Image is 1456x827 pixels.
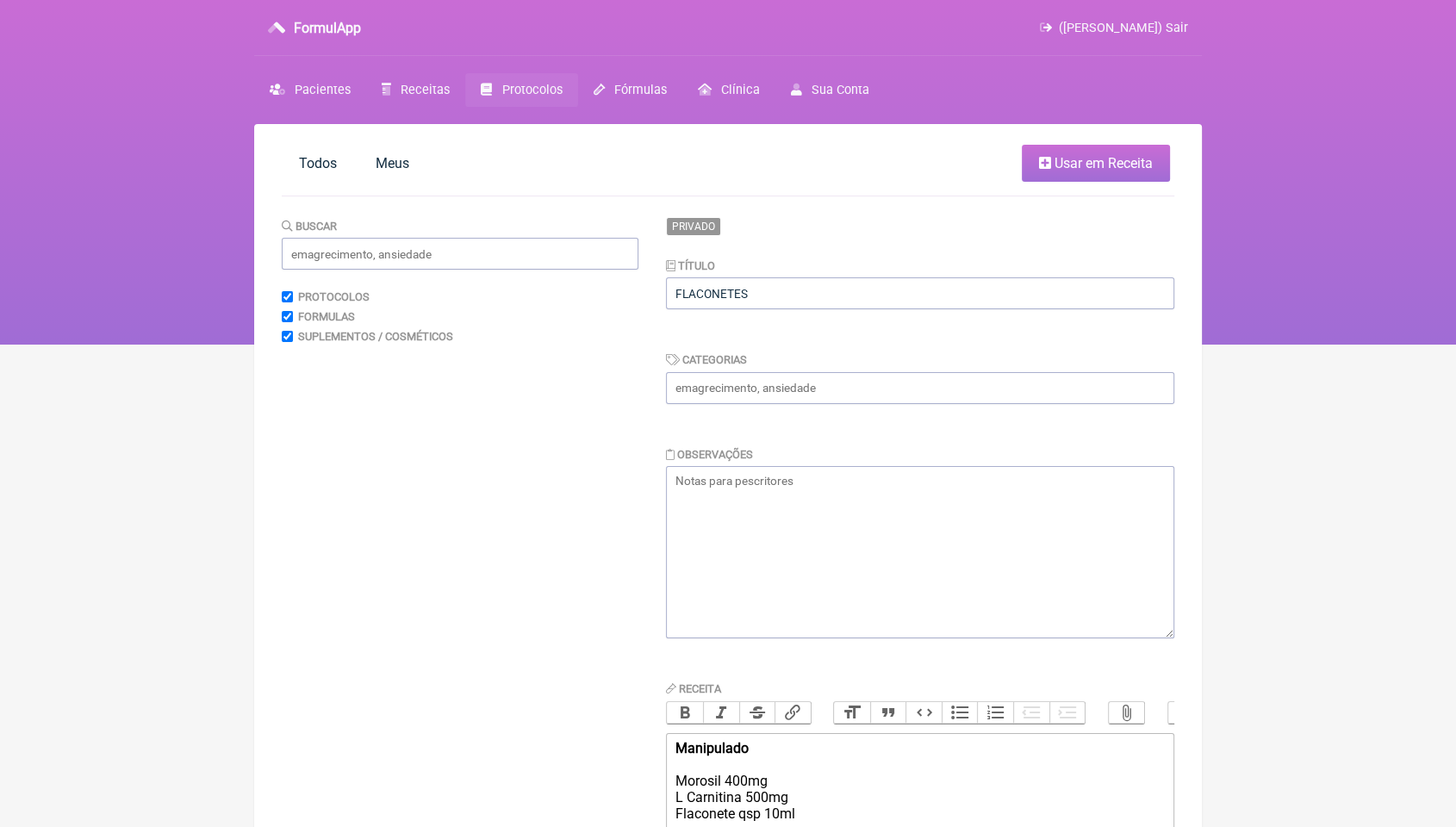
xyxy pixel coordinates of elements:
a: Usar em Receita [1022,145,1170,182]
button: Heading [834,702,870,724]
span: Privado [666,217,721,236]
button: Increase Level [1049,702,1086,724]
label: Observações [666,448,753,461]
span: Pacientes [295,83,351,97]
a: Meus [358,145,426,182]
input: emagrecimento, ansiedade [282,238,638,270]
a: Clínica [682,73,775,107]
a: Todos [282,145,354,182]
span: Clínica [721,83,760,97]
span: Fórmulas [614,83,667,97]
span: Protocolos [502,83,563,97]
button: Italic [703,702,739,724]
span: Usar em Receita [1055,155,1153,171]
button: Bullets [942,702,978,724]
button: Link [775,702,811,724]
span: Receitas [401,83,450,97]
button: Strikethrough [739,702,775,724]
a: Sua Conta [775,73,885,107]
label: Buscar [282,220,337,233]
span: Todos [299,155,337,171]
button: Code [905,702,942,724]
button: Quote [870,702,906,724]
span: ([PERSON_NAME]) Sair [1059,21,1188,35]
a: Receitas [366,73,465,107]
label: Receita [666,682,721,695]
button: Bold [667,702,703,724]
a: Fórmulas [578,73,682,107]
input: emagrecimento, ansiedade [666,372,1174,404]
a: Pacientes [254,73,366,107]
h3: FormulApp [294,20,361,36]
label: Categorias [666,353,747,366]
strong: Manipulado [675,740,749,756]
button: Undo [1168,702,1204,724]
a: ([PERSON_NAME]) Sair [1040,21,1188,35]
span: Sua Conta [812,83,869,97]
label: Título [666,259,715,272]
label: Suplementos / Cosméticos [298,330,453,343]
button: Numbers [977,702,1013,724]
button: Attach Files [1109,702,1145,724]
button: Decrease Level [1013,702,1049,724]
label: Formulas [298,310,355,323]
span: Meus [376,155,409,171]
label: Protocolos [298,290,370,303]
a: Protocolos [465,73,577,107]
